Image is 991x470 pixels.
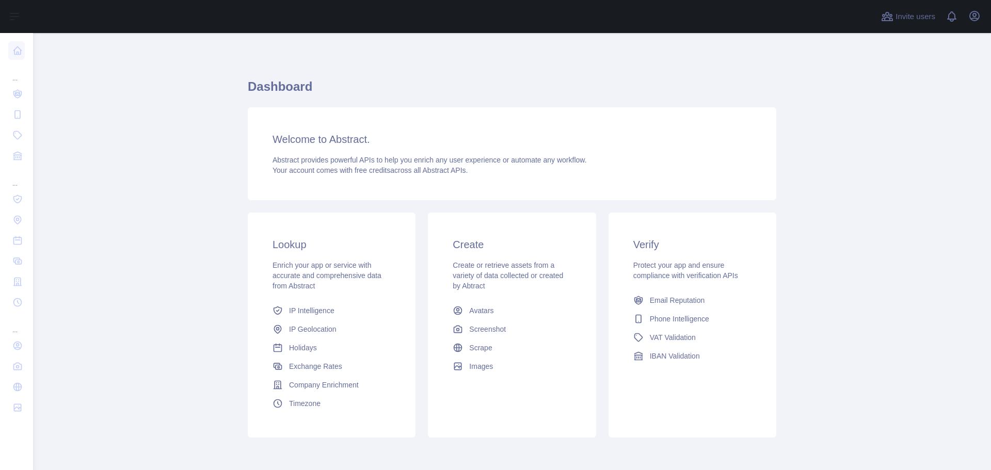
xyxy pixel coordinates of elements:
[289,305,334,316] span: IP Intelligence
[629,347,756,365] a: IBAN Validation
[633,237,752,252] h3: Verify
[289,343,317,353] span: Holidays
[629,328,756,347] a: VAT Validation
[273,156,587,164] span: Abstract provides powerful APIs to help you enrich any user experience or automate any workflow.
[469,305,493,316] span: Avatars
[355,166,390,174] span: free credits
[650,295,705,305] span: Email Reputation
[650,314,709,324] span: Phone Intelligence
[289,361,342,371] span: Exchange Rates
[273,166,468,174] span: Your account comes with across all Abstract APIs.
[8,62,25,83] div: ...
[268,376,395,394] a: Company Enrichment
[650,332,696,343] span: VAT Validation
[633,261,738,280] span: Protect your app and ensure compliance with verification APIs
[268,394,395,413] a: Timezone
[268,338,395,357] a: Holidays
[8,167,25,188] div: ...
[453,261,563,290] span: Create or retrieve assets from a variety of data collected or created by Abtract
[268,301,395,320] a: IP Intelligence
[449,301,575,320] a: Avatars
[449,338,575,357] a: Scrape
[449,320,575,338] a: Screenshot
[273,237,391,252] h3: Lookup
[879,8,937,25] button: Invite users
[289,398,321,409] span: Timezone
[453,237,571,252] h3: Create
[629,291,756,310] a: Email Reputation
[650,351,700,361] span: IBAN Validation
[289,380,359,390] span: Company Enrichment
[268,320,395,338] a: IP Geolocation
[469,343,492,353] span: Scrape
[469,324,506,334] span: Screenshot
[289,324,337,334] span: IP Geolocation
[896,11,935,23] span: Invite users
[449,357,575,376] a: Images
[248,78,776,103] h1: Dashboard
[629,310,756,328] a: Phone Intelligence
[273,261,381,290] span: Enrich your app or service with accurate and comprehensive data from Abstract
[469,361,493,371] span: Images
[8,314,25,334] div: ...
[273,132,752,147] h3: Welcome to Abstract.
[268,357,395,376] a: Exchange Rates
